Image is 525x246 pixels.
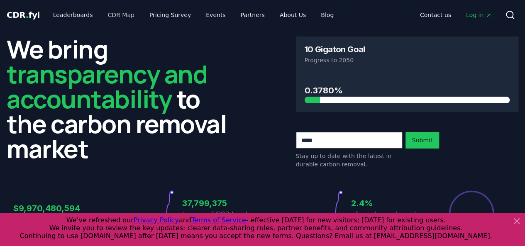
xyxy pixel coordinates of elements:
span: CDR fyi [7,10,40,20]
h3: 37,799,375 [182,197,263,209]
span: transparency and accountability [7,57,207,116]
a: About Us [273,7,313,22]
p: Progress to 2050 [305,56,510,64]
a: Partners [234,7,271,22]
h2: We bring to the carbon removal market [7,37,230,161]
h3: $9,970,480,594 [13,202,94,214]
a: CDR Map [101,7,141,22]
span: . [26,10,29,20]
a: Leaderboards [46,7,100,22]
p: tonnes of CO2 has been sold [182,209,263,229]
h3: 0.3780% [305,84,510,97]
a: Events [199,7,232,22]
h3: 10 Gigaton Goal [305,45,365,54]
div: Percentage of sales delivered [448,190,495,236]
nav: Main [413,7,498,22]
a: CDR.fyi [7,9,40,21]
a: Pricing Survey [143,7,198,22]
a: Blog [314,7,340,22]
p: Stay up to date with the latest in durable carbon removal. [296,152,402,168]
a: Log in [459,7,498,22]
a: Contact us [413,7,458,22]
span: Log in [466,11,492,19]
p: of purchases have been delivered [351,209,432,229]
h3: 2.4% [351,197,432,209]
nav: Main [46,7,340,22]
button: Submit [405,132,440,149]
